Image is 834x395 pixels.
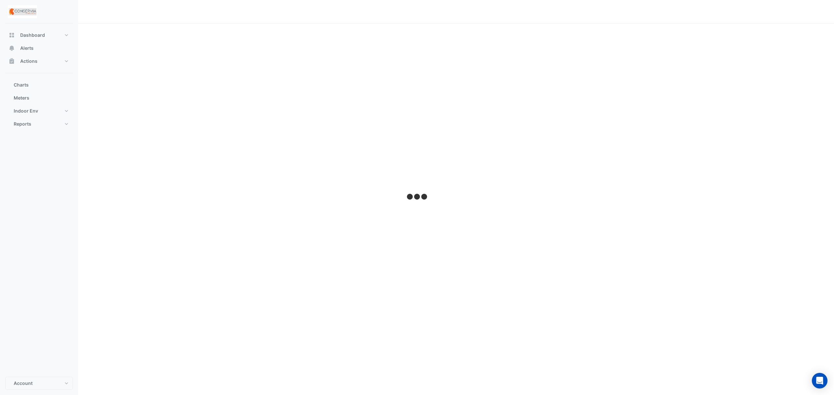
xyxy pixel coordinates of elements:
[5,42,73,55] button: Alerts
[8,32,15,38] app-icon: Dashboard
[14,108,38,114] span: Indoor Env
[5,55,73,68] button: Actions
[14,95,29,101] span: Meters
[5,29,73,42] button: Dashboard
[8,5,37,18] img: Company Logo
[20,32,45,38] span: Dashboard
[5,91,73,104] button: Meters
[5,117,73,130] button: Reports
[14,121,31,127] span: Reports
[812,373,827,388] div: Open Intercom Messenger
[14,82,29,88] span: Charts
[5,104,73,117] button: Indoor Env
[5,78,73,91] button: Charts
[5,377,73,390] button: Account
[8,45,15,51] app-icon: Alerts
[8,58,15,64] app-icon: Actions
[20,45,34,51] span: Alerts
[20,58,37,64] span: Actions
[14,380,33,387] span: Account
